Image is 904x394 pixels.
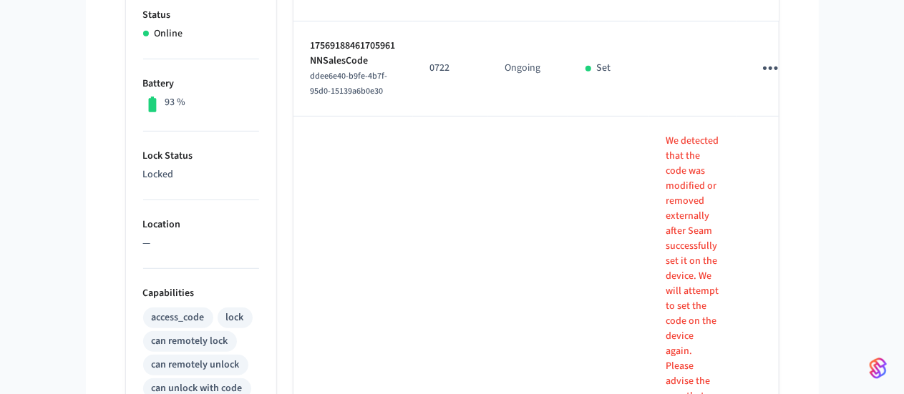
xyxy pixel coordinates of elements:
[152,334,228,349] div: can remotely lock
[870,357,887,380] img: SeamLogoGradient.69752ec5.svg
[6,210,42,221] img: Apple
[143,167,259,182] p: Locked
[41,194,130,205] span: Regístrate con Email
[155,26,183,41] p: Online
[6,115,77,126] span: Regístrate ahora
[59,178,166,189] span: Regístrate con Facebook
[152,310,205,325] div: access_code
[6,162,48,174] img: Google
[143,217,259,232] p: Location
[165,95,185,110] p: 93 %
[311,70,388,97] span: ddee6e40-b9fe-4b7f-95d0-15139a6b0e30
[226,310,244,325] div: lock
[143,8,259,23] p: Status
[48,162,143,173] span: Regístrate con Google
[6,194,41,205] img: Email
[143,286,259,301] p: Capabilities
[6,92,55,103] span: Ver ahorros
[42,210,130,220] span: Regístrate con Apple
[6,178,59,189] img: Facebook
[311,39,396,69] p: 17569188461705961 NNSalesCode
[488,21,568,117] td: Ongoing
[132,89,174,101] span: cashback
[6,115,62,126] span: Iniciar sesión
[597,61,611,76] p: Set
[143,77,259,92] p: Battery
[152,358,240,373] div: can remotely unlock
[143,236,259,251] p: —
[430,61,471,76] p: 0722
[143,149,259,164] p: Lock Status
[6,139,77,150] span: Regístrate ahora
